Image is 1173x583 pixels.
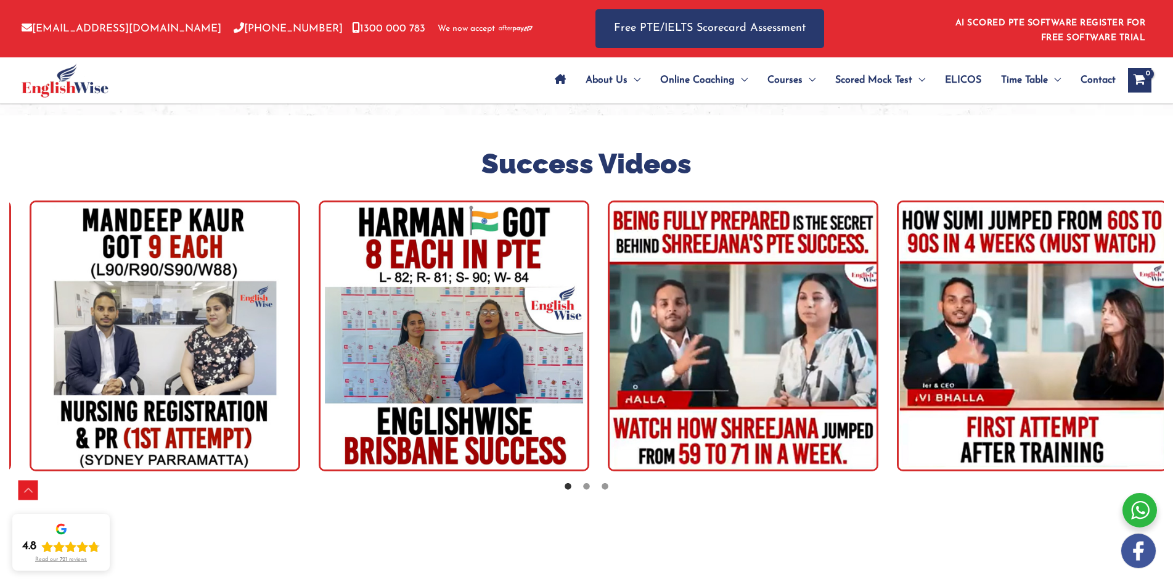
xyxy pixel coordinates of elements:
h2: Success Videos [9,146,1164,183]
span: ELICOS [945,59,981,102]
a: Contact [1071,59,1116,102]
span: Menu Toggle [627,59,640,102]
img: null [608,201,878,471]
a: Scored Mock TestMenu Toggle [825,59,935,102]
img: null [319,201,589,471]
span: About Us [586,59,627,102]
a: [EMAIL_ADDRESS][DOMAIN_NAME] [22,23,221,34]
span: Menu Toggle [1048,59,1061,102]
a: Time TableMenu Toggle [991,59,1071,102]
span: Scored Mock Test [835,59,912,102]
aside: Header Widget 1 [948,9,1151,49]
span: Courses [767,59,803,102]
a: Online CoachingMenu Toggle [650,59,758,102]
span: We now accept [438,23,495,35]
a: 1300 000 783 [352,23,425,34]
span: Menu Toggle [803,59,815,102]
div: Read our 721 reviews [35,556,87,563]
div: Rating: 4.8 out of 5 [22,539,100,554]
a: Free PTE/IELTS Scorecard Assessment [595,9,824,48]
img: cropped-ew-logo [22,64,108,97]
a: About UsMenu Toggle [576,59,650,102]
img: Afterpay-Logo [499,25,533,32]
a: CoursesMenu Toggle [758,59,825,102]
span: Menu Toggle [735,59,748,102]
a: View Shopping Cart, empty [1128,68,1151,93]
span: Contact [1081,59,1116,102]
a: ELICOS [935,59,991,102]
span: Online Coaching [660,59,735,102]
div: 4.8 [22,539,36,554]
img: null [897,201,1167,471]
img: white-facebook.png [1121,534,1156,568]
span: Time Table [1001,59,1048,102]
span: Menu Toggle [912,59,925,102]
img: null [30,201,300,471]
nav: Site Navigation: Main Menu [545,59,1116,102]
a: [PHONE_NUMBER] [234,23,343,34]
a: AI SCORED PTE SOFTWARE REGISTER FOR FREE SOFTWARE TRIAL [955,19,1146,43]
